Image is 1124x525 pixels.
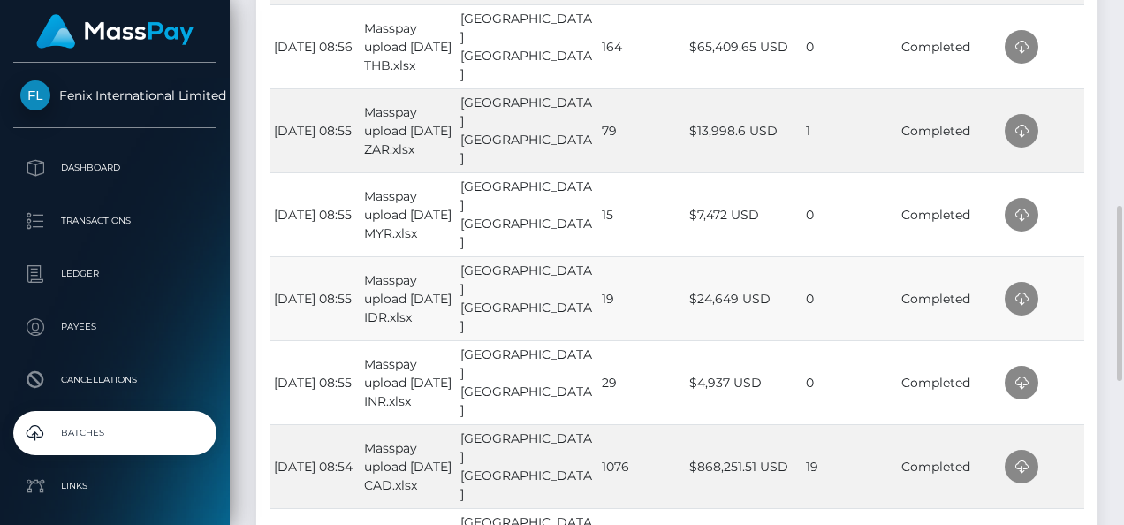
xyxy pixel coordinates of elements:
td: Masspay upload [DATE] IDR.xlsx [360,256,456,340]
p: Links [20,473,209,499]
td: [GEOGRAPHIC_DATA] [GEOGRAPHIC_DATA] [456,340,597,424]
td: 0 [801,4,896,88]
td: 164 [597,4,686,88]
td: Completed [897,172,1001,256]
a: Cancellations [13,358,216,402]
td: 19 [597,256,686,340]
td: [GEOGRAPHIC_DATA] [GEOGRAPHIC_DATA] [456,256,597,340]
a: Ledger [13,252,216,296]
td: $868,251.51 USD [685,424,801,508]
td: $13,998.6 USD [685,88,801,172]
td: Completed [897,340,1001,424]
td: Masspay upload [DATE] CAD.xlsx [360,424,456,508]
img: MassPay Logo [36,14,194,49]
a: Batches [13,411,216,455]
td: 1076 [597,424,686,508]
td: [GEOGRAPHIC_DATA] [GEOGRAPHIC_DATA] [456,4,597,88]
td: 0 [801,172,896,256]
td: Completed [897,256,1001,340]
td: Masspay upload [DATE] MYR.xlsx [360,172,456,256]
a: Payees [13,305,216,349]
p: Batches [20,420,209,446]
td: Completed [897,4,1001,88]
td: 19 [801,424,896,508]
td: 79 [597,88,686,172]
td: Masspay upload [DATE] THB.xlsx [360,4,456,88]
td: Masspay upload [DATE] ZAR.xlsx [360,88,456,172]
td: Completed [897,88,1001,172]
span: Fenix International Limited [13,87,216,103]
td: 29 [597,340,686,424]
td: $65,409.65 USD [685,4,801,88]
p: Payees [20,314,209,340]
p: Ledger [20,261,209,287]
td: Completed [897,424,1001,508]
td: $4,937 USD [685,340,801,424]
td: [DATE] 08:55 [270,256,360,340]
p: Cancellations [20,367,209,393]
td: [GEOGRAPHIC_DATA] [GEOGRAPHIC_DATA] [456,88,597,172]
td: Masspay upload [DATE] INR.xlsx [360,340,456,424]
td: [DATE] 08:55 [270,172,360,256]
td: 0 [801,340,896,424]
td: [DATE] 08:55 [270,88,360,172]
p: Dashboard [20,155,209,181]
a: Dashboard [13,146,216,190]
td: [DATE] 08:56 [270,4,360,88]
td: [DATE] 08:55 [270,340,360,424]
p: Transactions [20,208,209,234]
a: Transactions [13,199,216,243]
img: Fenix International Limited [20,80,50,110]
td: [DATE] 08:54 [270,424,360,508]
a: Links [13,464,216,508]
td: [GEOGRAPHIC_DATA] [GEOGRAPHIC_DATA] [456,424,597,508]
td: 0 [801,256,896,340]
td: $24,649 USD [685,256,801,340]
td: 15 [597,172,686,256]
td: $7,472 USD [685,172,801,256]
td: 1 [801,88,896,172]
td: [GEOGRAPHIC_DATA] [GEOGRAPHIC_DATA] [456,172,597,256]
